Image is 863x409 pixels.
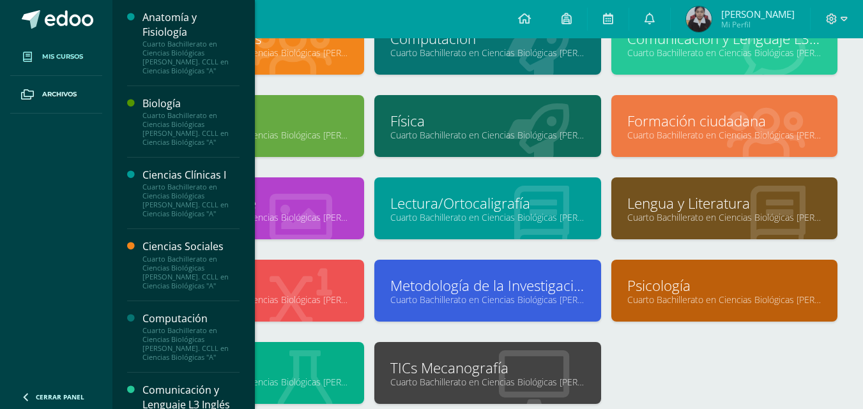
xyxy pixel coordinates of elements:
[686,6,712,32] img: 811eb68172a1c09fc9ed1ddb262b7c89.png
[390,294,584,306] a: Cuarto Bachillerato en Ciencias Biológicas [PERSON_NAME]. CCLL en Ciencias Biológicas "A"
[627,29,821,48] a: Comunicación y Lenguaje L3 Inglés
[142,168,240,182] div: Ciencias Clínicas I
[142,182,240,218] div: Cuarto Bachillerato en Ciencias Biológicas [PERSON_NAME]. CCLL en Ciencias Biológicas "A"
[721,19,795,30] span: Mi Perfil
[142,40,240,75] div: Cuarto Bachillerato en Ciencias Biológicas [PERSON_NAME]. CCLL en Ciencias Biológicas "A"
[10,38,102,76] a: Mis cursos
[390,29,584,48] a: Computación
[390,111,584,131] a: Física
[142,326,240,362] div: Cuarto Bachillerato en Ciencias Biológicas [PERSON_NAME]. CCLL en Ciencias Biológicas "A"
[627,111,821,131] a: Formación ciudadana
[627,276,821,295] a: Psicología
[10,76,102,114] a: Archivos
[142,168,240,218] a: Ciencias Clínicas ICuarto Bachillerato en Ciencias Biológicas [PERSON_NAME]. CCLL en Ciencias Bio...
[142,239,240,254] div: Ciencias Sociales
[390,376,584,388] a: Cuarto Bachillerato en Ciencias Biológicas [PERSON_NAME]. CCLL en Ciencias Biológicas "A"
[42,52,83,62] span: Mis cursos
[142,96,240,111] div: Biología
[627,193,821,213] a: Lengua y Literatura
[42,89,77,100] span: Archivos
[142,311,240,362] a: ComputaciónCuarto Bachillerato en Ciencias Biológicas [PERSON_NAME]. CCLL en Ciencias Biológicas "A"
[627,294,821,306] a: Cuarto Bachillerato en Ciencias Biológicas [PERSON_NAME]. CCLL en Ciencias Biológicas "A"
[142,96,240,147] a: BiologíaCuarto Bachillerato en Ciencias Biológicas [PERSON_NAME]. CCLL en Ciencias Biológicas "A"
[390,211,584,223] a: Cuarto Bachillerato en Ciencias Biológicas [PERSON_NAME]. CCLL en Ciencias Biológicas "A"
[142,111,240,147] div: Cuarto Bachillerato en Ciencias Biológicas [PERSON_NAME]. CCLL en Ciencias Biológicas "A"
[142,239,240,290] a: Ciencias SocialesCuarto Bachillerato en Ciencias Biológicas [PERSON_NAME]. CCLL en Ciencias Bioló...
[721,8,795,20] span: [PERSON_NAME]
[142,255,240,290] div: Cuarto Bachillerato en Ciencias Biológicas [PERSON_NAME]. CCLL en Ciencias Biológicas "A"
[142,311,240,326] div: Computación
[390,276,584,295] a: Metodología de la Investigación
[390,358,584,378] a: TICs Mecanografía
[36,392,84,401] span: Cerrar panel
[142,10,240,40] div: Anatomía y Fisiología
[627,47,821,59] a: Cuarto Bachillerato en Ciencias Biológicas [PERSON_NAME]. CCLL en Ciencias Biológicas "A"
[390,129,584,141] a: Cuarto Bachillerato en Ciencias Biológicas [PERSON_NAME]. CCLL en Ciencias Biológicas "A"
[627,129,821,141] a: Cuarto Bachillerato en Ciencias Biológicas [PERSON_NAME]. CCLL en Ciencias Biológicas "A"
[627,211,821,223] a: Cuarto Bachillerato en Ciencias Biológicas [PERSON_NAME]. CCLL en Ciencias Biológicas "A"
[390,47,584,59] a: Cuarto Bachillerato en Ciencias Biológicas [PERSON_NAME]. CCLL en Ciencias Biológicas "A"
[390,193,584,213] a: Lectura/Ortocaligrafía
[142,10,240,75] a: Anatomía y FisiologíaCuarto Bachillerato en Ciencias Biológicas [PERSON_NAME]. CCLL en Ciencias B...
